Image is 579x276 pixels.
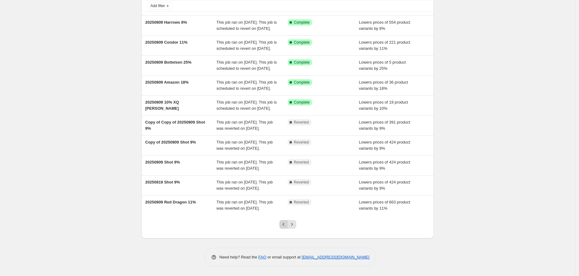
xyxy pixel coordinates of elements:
span: Lowers prices of 424 product variants by 9% [359,180,410,191]
span: or email support at [266,255,302,259]
button: Previous [279,220,288,229]
span: Lowers prices of 554 product variants by 8% [359,20,410,31]
span: Reverted [294,200,309,205]
span: Reverted [294,140,309,145]
button: Add filter [148,2,172,10]
span: Copy of 20250809 Shot 9% [145,140,196,144]
span: Complete [294,80,309,85]
span: 20250809 Shot 9% [145,160,180,164]
span: This job ran on [DATE]. This job is scheduled to revert on [DATE]. [217,60,277,71]
span: This job ran on [DATE]. This job is scheduled to revert on [DATE]. [217,80,277,91]
span: Add filter [150,3,165,8]
span: Lowers prices of 221 product variants by 11% [359,40,410,51]
span: Complete [294,60,309,65]
span: This job ran on [DATE]. This job was reverted on [DATE]. [217,180,273,191]
span: 20250809 Bottelsen 25% [145,60,191,65]
span: This job ran on [DATE]. This job is scheduled to revert on [DATE]. [217,40,277,51]
span: This job ran on [DATE]. This job is scheduled to revert on [DATE]. [217,100,277,111]
span: Reverted [294,180,309,185]
span: Lowers prices of 424 product variants by 9% [359,140,410,151]
span: Complete [294,40,309,45]
span: Reverted [294,120,309,125]
span: This job ran on [DATE]. This job is scheduled to revert on [DATE]. [217,20,277,31]
span: This job ran on [DATE]. This job was reverted on [DATE]. [217,120,273,131]
a: FAQ [258,255,266,259]
span: 20250809 Amazon 18% [145,80,189,85]
button: Next [288,220,296,229]
span: Copy of Copy of 20250809 Shot 9% [145,120,205,131]
nav: Pagination [279,220,296,229]
span: Complete [294,100,309,105]
span: Need help? Read the [219,255,258,259]
span: 20250809 Condor 11% [145,40,187,45]
span: 20250809 Red Dragon 11% [145,200,196,204]
a: [EMAIL_ADDRESS][DOMAIN_NAME] [302,255,369,259]
span: Lowers prices of 391 product variants by 9% [359,120,410,131]
span: Complete [294,20,309,25]
span: Reverted [294,160,309,165]
span: Lowers prices of 36 product variants by 18% [359,80,408,91]
span: 20250809 Harrows 8% [145,20,187,25]
span: Lowers prices of 19 product variants by 10% [359,100,408,111]
span: 20250819 Shot 9% [145,180,180,184]
span: This job ran on [DATE]. This job was reverted on [DATE]. [217,140,273,151]
span: This job ran on [DATE]. This job was reverted on [DATE]. [217,200,273,211]
span: Lowers prices of 663 product variants by 11% [359,200,410,211]
span: Lowers prices of 5 product variants by 25% [359,60,406,71]
span: 20250809 10% XQ [PERSON_NAME] [145,100,179,111]
span: This job ran on [DATE]. This job was reverted on [DATE]. [217,160,273,171]
span: Lowers prices of 424 product variants by 9% [359,160,410,171]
